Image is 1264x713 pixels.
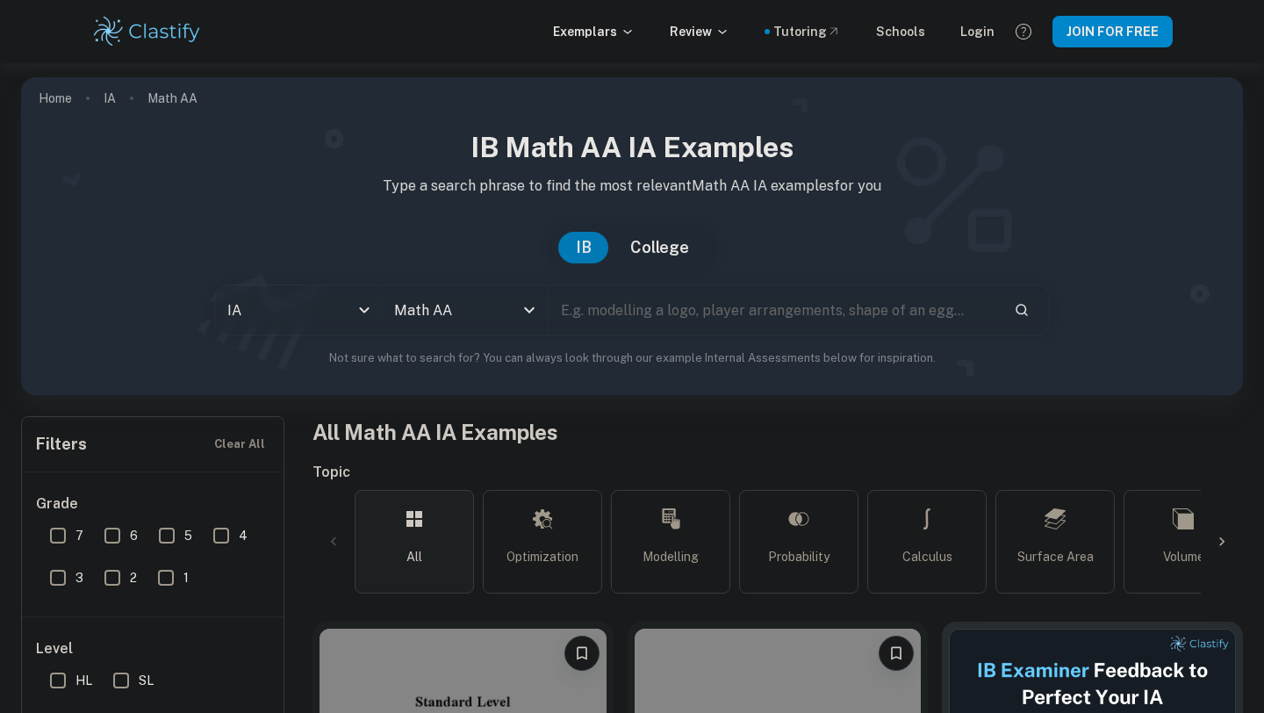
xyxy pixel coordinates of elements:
[1009,17,1038,47] button: Help and Feedback
[36,638,271,659] h6: Level
[876,22,925,41] a: Schools
[91,14,203,49] img: Clastify logo
[239,526,248,545] span: 4
[75,568,83,587] span: 3
[21,77,1243,395] img: profile cover
[1052,16,1173,47] button: JOIN FOR FREE
[215,285,381,335] div: IA
[1163,547,1204,566] span: Volume
[147,89,197,108] p: Math AA
[1017,547,1094,566] span: Surface Area
[312,462,1243,483] h6: Topic
[773,22,841,41] a: Tutoring
[549,285,1000,335] input: E.g. modelling a logo, player arrangements, shape of an egg...
[184,526,192,545] span: 5
[35,126,1229,169] h1: IB Math AA IA examples
[902,547,952,566] span: Calculus
[553,22,635,41] p: Exemplars
[643,547,699,566] span: Modelling
[406,547,422,566] span: All
[879,636,914,671] button: Please log in to bookmark exemplars
[506,547,578,566] span: Optimization
[35,176,1229,197] p: Type a search phrase to find the most relevant Math AA IA examples for you
[558,232,609,263] button: IB
[35,349,1229,367] p: Not sure what to search for? You can always look through our example Internal Assessments below f...
[564,636,600,671] button: Please log in to bookmark exemplars
[130,526,138,545] span: 6
[104,86,116,111] a: IA
[39,86,72,111] a: Home
[613,232,707,263] button: College
[517,298,542,322] button: Open
[1007,295,1037,325] button: Search
[183,568,189,587] span: 1
[36,432,87,457] h6: Filters
[75,671,92,690] span: HL
[75,526,83,545] span: 7
[130,568,137,587] span: 2
[960,22,995,41] a: Login
[670,22,729,41] p: Review
[312,416,1243,448] h1: All Math AA IA Examples
[139,671,154,690] span: SL
[36,493,271,515] h6: Grade
[768,547,829,566] span: Probability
